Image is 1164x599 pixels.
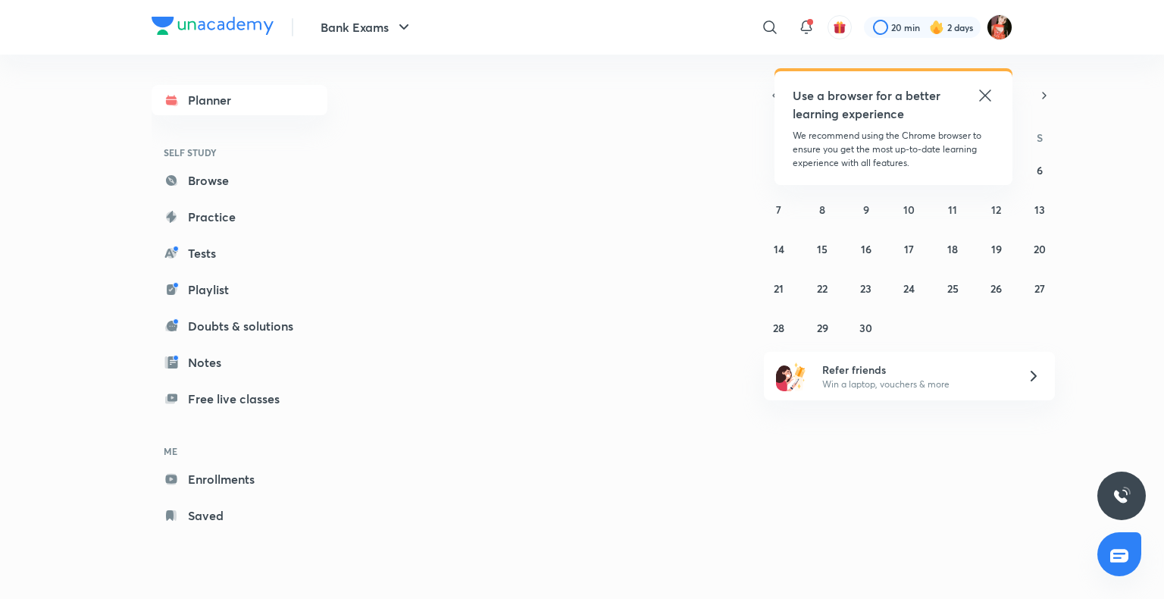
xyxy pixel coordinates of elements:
[984,237,1009,261] button: September 19, 2025
[929,20,944,35] img: streak
[940,237,965,261] button: September 18, 2025
[854,276,878,300] button: September 23, 2025
[854,237,878,261] button: September 16, 2025
[152,17,274,39] a: Company Logo
[152,85,327,115] a: Planner
[897,197,921,221] button: September 10, 2025
[152,274,327,305] a: Playlist
[863,202,869,217] abbr: September 9, 2025
[817,281,828,296] abbr: September 22, 2025
[1034,202,1045,217] abbr: September 13, 2025
[903,281,915,296] abbr: September 24, 2025
[767,315,791,340] button: September 28, 2025
[903,202,915,217] abbr: September 10, 2025
[947,242,958,256] abbr: September 18, 2025
[152,384,327,414] a: Free live classes
[984,197,1009,221] button: September 12, 2025
[819,202,825,217] abbr: September 8, 2025
[1028,158,1052,182] button: September 6, 2025
[152,500,327,531] a: Saved
[1028,237,1052,261] button: September 20, 2025
[861,242,871,256] abbr: September 16, 2025
[940,276,965,300] button: September 25, 2025
[897,276,921,300] button: September 24, 2025
[1028,197,1052,221] button: September 13, 2025
[1034,242,1046,256] abbr: September 20, 2025
[987,14,1012,40] img: Minakshi gakre
[774,242,784,256] abbr: September 14, 2025
[904,242,914,256] abbr: September 17, 2025
[990,281,1002,296] abbr: September 26, 2025
[859,321,872,335] abbr: September 30, 2025
[854,197,878,221] button: September 9, 2025
[311,12,422,42] button: Bank Exams
[822,378,1009,391] p: Win a laptop, vouchers & more
[810,197,834,221] button: September 8, 2025
[822,362,1009,378] h6: Refer friends
[991,202,1001,217] abbr: September 12, 2025
[810,315,834,340] button: September 29, 2025
[152,347,327,378] a: Notes
[897,237,921,261] button: September 17, 2025
[1112,487,1131,505] img: ttu
[152,17,274,35] img: Company Logo
[991,242,1002,256] abbr: September 19, 2025
[776,202,781,217] abbr: September 7, 2025
[940,197,965,221] button: September 11, 2025
[947,281,959,296] abbr: September 25, 2025
[152,464,327,494] a: Enrollments
[152,202,327,232] a: Practice
[152,238,327,268] a: Tests
[152,438,327,464] h6: ME
[817,321,828,335] abbr: September 29, 2025
[152,165,327,196] a: Browse
[767,276,791,300] button: September 21, 2025
[984,276,1009,300] button: September 26, 2025
[774,281,784,296] abbr: September 21, 2025
[817,242,828,256] abbr: September 15, 2025
[767,197,791,221] button: September 7, 2025
[776,361,806,391] img: referral
[948,202,957,217] abbr: September 11, 2025
[810,276,834,300] button: September 22, 2025
[854,315,878,340] button: September 30, 2025
[833,20,846,34] img: avatar
[767,237,791,261] button: September 14, 2025
[793,86,943,123] h5: Use a browser for a better learning experience
[773,321,784,335] abbr: September 28, 2025
[860,281,871,296] abbr: September 23, 2025
[793,129,994,170] p: We recommend using the Chrome browser to ensure you get the most up-to-date learning experience w...
[152,311,327,341] a: Doubts & solutions
[152,140,327,165] h6: SELF STUDY
[1037,163,1043,177] abbr: September 6, 2025
[828,15,852,39] button: avatar
[1028,276,1052,300] button: September 27, 2025
[1037,130,1043,145] abbr: Saturday
[810,237,834,261] button: September 15, 2025
[1034,281,1045,296] abbr: September 27, 2025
